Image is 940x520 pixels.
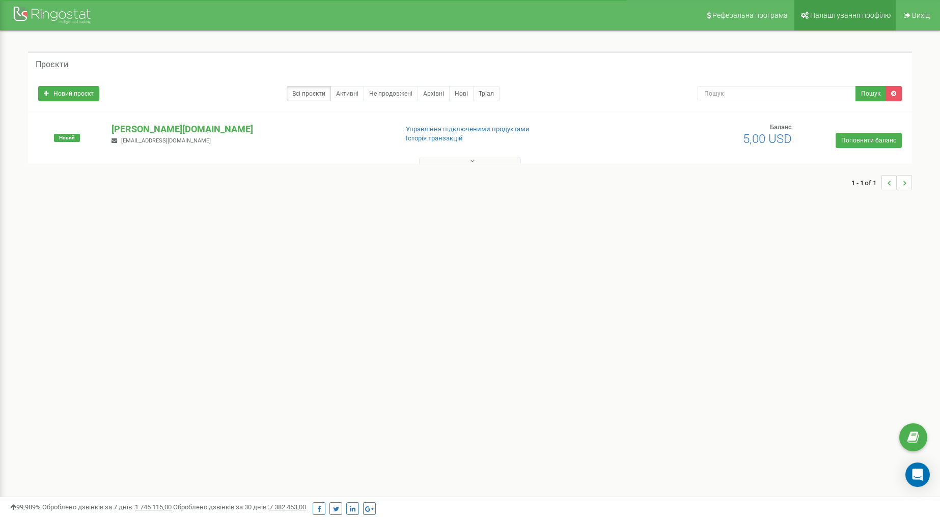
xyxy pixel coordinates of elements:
[418,86,450,101] a: Архівні
[330,86,364,101] a: Активні
[851,175,881,190] span: 1 - 1 of 1
[770,123,792,131] span: Баланс
[36,60,68,69] h5: Проєкти
[851,165,912,200] nav: ...
[42,503,172,511] span: Оброблено дзвінків за 7 днів :
[287,86,331,101] a: Всі проєкти
[836,133,902,148] a: Поповнити баланс
[712,11,788,19] span: Реферальна програма
[364,86,418,101] a: Не продовжені
[449,86,474,101] a: Нові
[743,132,792,146] span: 5,00 USD
[406,134,463,142] a: Історія транзакцій
[135,503,172,511] u: 1 745 115,00
[473,86,500,101] a: Тріал
[905,463,930,487] div: Open Intercom Messenger
[855,86,886,101] button: Пошук
[112,123,389,136] p: [PERSON_NAME][DOMAIN_NAME]
[38,86,99,101] a: Новий проєкт
[912,11,930,19] span: Вихід
[10,503,41,511] span: 99,989%
[54,134,80,142] span: Новий
[269,503,306,511] u: 7 382 453,00
[698,86,856,101] input: Пошук
[810,11,891,19] span: Налаштування профілю
[173,503,306,511] span: Оброблено дзвінків за 30 днів :
[121,137,211,144] span: [EMAIL_ADDRESS][DOMAIN_NAME]
[406,125,530,133] a: Управління підключеними продуктами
